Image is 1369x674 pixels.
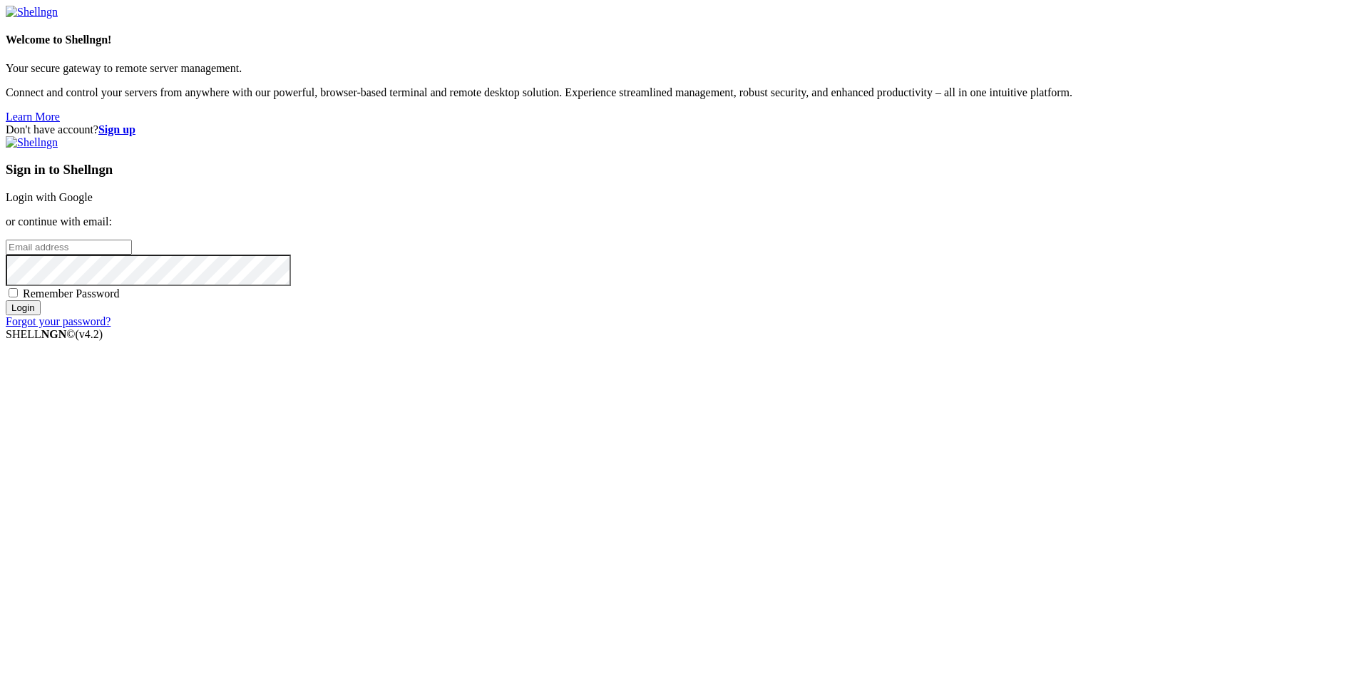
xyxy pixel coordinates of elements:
[6,315,111,327] a: Forgot your password?
[76,328,103,340] span: 4.2.0
[6,240,132,255] input: Email address
[6,215,1363,228] p: or continue with email:
[6,191,93,203] a: Login with Google
[6,86,1363,99] p: Connect and control your servers from anywhere with our powerful, browser-based terminal and remo...
[6,162,1363,178] h3: Sign in to Shellngn
[6,136,58,149] img: Shellngn
[6,111,60,123] a: Learn More
[98,123,135,136] a: Sign up
[6,123,1363,136] div: Don't have account?
[6,328,103,340] span: SHELL ©
[6,6,58,19] img: Shellngn
[41,328,67,340] b: NGN
[6,34,1363,46] h4: Welcome to Shellngn!
[9,288,18,297] input: Remember Password
[23,287,120,300] span: Remember Password
[6,62,1363,75] p: Your secure gateway to remote server management.
[6,300,41,315] input: Login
